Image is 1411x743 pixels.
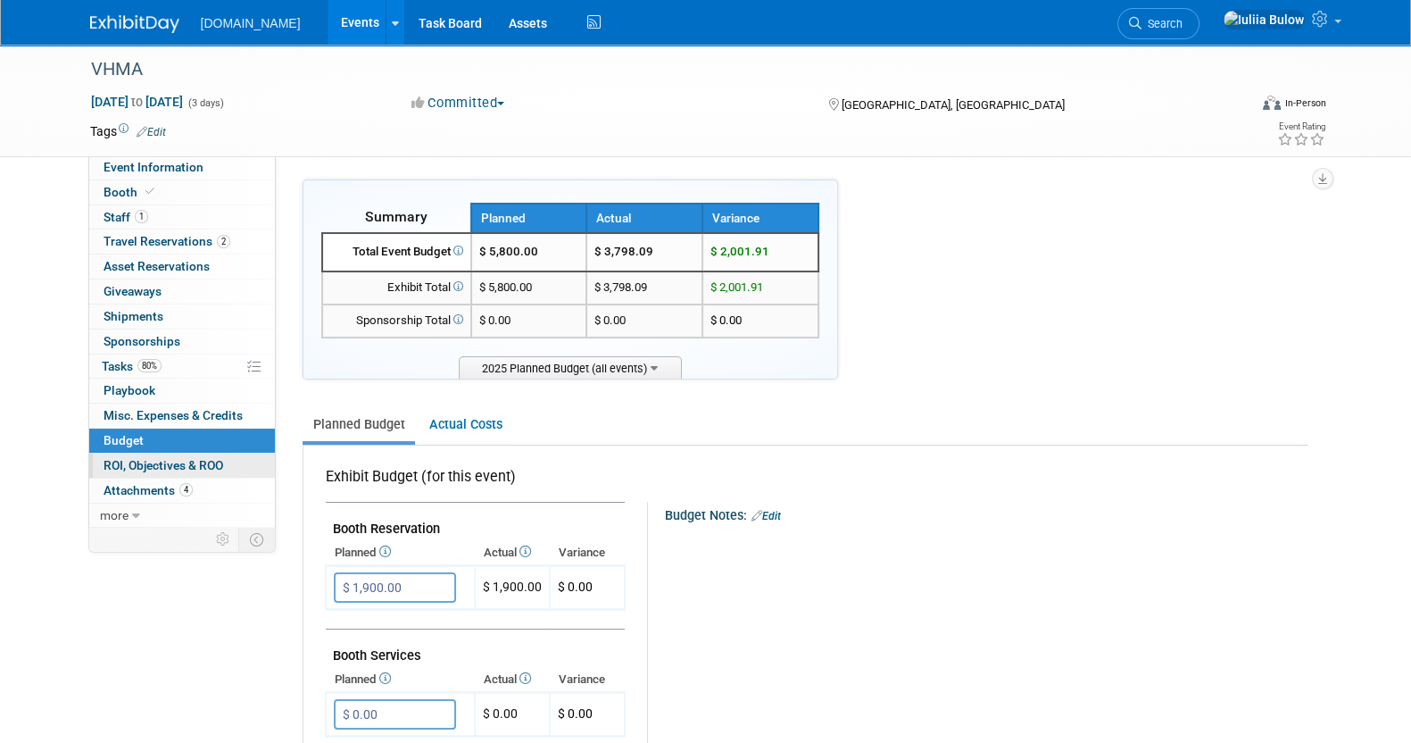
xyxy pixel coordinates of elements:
span: Travel Reservations [104,234,230,248]
td: Toggle Event Tabs [238,528,275,551]
span: $ 5,800.00 [479,280,532,294]
a: more [89,504,275,528]
span: 1 [135,210,148,223]
div: Budget Notes: [665,502,1306,525]
span: 2025 Planned Budget (all events) [459,356,682,379]
span: Asset Reservations [104,259,210,273]
td: Booth Services [326,630,625,668]
th: Actual [586,204,702,233]
span: Budget [104,433,144,447]
th: Actual [475,667,550,692]
td: Personalize Event Tab Strip [208,528,239,551]
td: Tags [90,122,166,140]
img: Format-Inperson.png [1263,96,1281,110]
span: Shipments [104,309,163,323]
a: Giveaways [89,280,275,304]
span: Misc. Expenses & Credits [104,408,243,422]
span: Event Information [104,160,203,174]
span: $ 1,900.00 [483,580,542,594]
div: Total Event Budget [330,244,463,261]
span: to [129,95,145,109]
th: Variance [550,540,625,565]
span: Staff [104,210,148,224]
i: Booth reservation complete [145,187,154,196]
a: Travel Reservations2 [89,230,275,254]
span: $ 2,001.91 [710,280,763,294]
a: Budget [89,429,275,453]
span: $ 2,001.91 [710,245,769,258]
div: In-Person [1283,96,1325,110]
a: Search [1117,8,1199,39]
a: Sponsorships [89,330,275,354]
div: Event Rating [1276,122,1324,131]
img: Iuliia Bulow [1223,10,1305,29]
a: Attachments4 [89,479,275,503]
span: ROI, Objectives & ROO [104,458,223,472]
span: more [100,508,129,522]
th: Variance [550,667,625,692]
span: $ 0.00 [558,580,593,594]
span: Search [1141,17,1183,30]
a: Edit [137,126,166,138]
th: Planned [326,667,475,692]
a: Staff1 [89,205,275,230]
span: Attachments [104,483,193,497]
a: Booth [89,180,275,205]
span: Giveaways [104,284,162,298]
a: Tasks80% [89,355,275,379]
a: Asset Reservations [89,255,275,279]
span: $ 0.00 [479,313,510,327]
a: Actual Costs [419,408,512,441]
span: 4 [179,483,193,497]
span: (3 days) [187,97,224,109]
span: $ 5,800.00 [479,245,538,258]
div: Sponsorship Total [330,313,463,330]
a: Edit [751,510,781,522]
a: Planned Budget [303,408,415,441]
span: [DATE] [DATE] [90,94,184,110]
a: ROI, Objectives & ROO [89,454,275,478]
td: $ 0.00 [475,693,550,737]
span: [DOMAIN_NAME] [201,16,301,30]
span: Sponsorships [104,334,180,348]
button: Committed [405,94,511,113]
th: Planned [471,204,587,233]
span: Playbook [104,383,155,397]
div: Event Format [1142,93,1326,120]
span: Tasks [102,359,162,373]
td: Booth Reservation [326,503,625,541]
div: Exhibit Total [330,280,463,296]
a: Playbook [89,379,275,403]
a: Misc. Expenses & Credits [89,404,275,428]
img: ExhibitDay [90,15,179,33]
a: Shipments [89,305,275,329]
span: $ 0.00 [558,706,593,721]
th: Variance [702,204,818,233]
span: 2 [217,235,230,248]
div: Exhibit Budget (for this event) [326,467,618,497]
span: $ 0.00 [710,313,742,327]
span: Summary [365,208,427,225]
span: Booth [104,185,158,199]
span: 80% [137,359,162,372]
td: $ 0.00 [586,305,702,338]
th: Actual [475,540,550,565]
td: $ 3,798.09 [586,233,702,271]
span: [GEOGRAPHIC_DATA], [GEOGRAPHIC_DATA] [842,98,1065,112]
td: $ 3,798.09 [586,271,702,305]
th: Planned [326,540,475,565]
a: Event Information [89,155,275,179]
div: VHMA [85,54,1221,86]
